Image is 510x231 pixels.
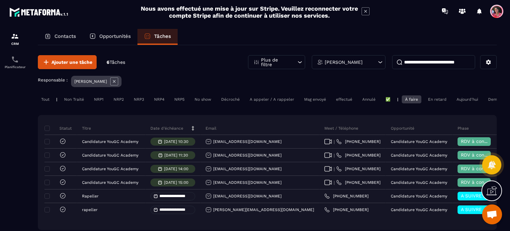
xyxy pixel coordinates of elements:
[38,55,97,69] button: Ajouter une tâche
[333,95,356,103] div: effectué
[461,152,504,158] span: RDV à confimer ❓
[107,59,125,65] p: 6
[324,193,369,199] a: [PHONE_NUMBER]
[482,204,502,224] div: Ouvrir le chat
[2,65,28,69] p: Planificateur
[164,167,188,171] p: [DATE] 14:00
[82,180,138,185] p: Candidature YouGC Academy
[382,95,394,103] div: ✅
[164,139,188,144] p: [DATE] 10:30
[397,97,398,102] p: |
[461,139,504,144] span: RDV à confimer ❓
[164,153,188,158] p: [DATE] 11:30
[402,95,421,103] div: À faire
[82,126,91,131] p: Titre
[391,180,447,185] p: Candidature YouGC Academy
[206,126,216,131] p: Email
[137,29,178,45] a: Tâches
[261,58,290,67] p: Plus de filtre
[82,139,138,144] p: Candidature YouGC Academy
[11,56,19,63] img: scheduler
[461,207,489,212] span: A SUIVRE ⏳
[150,126,183,131] p: Date d’échéance
[74,79,107,84] p: [PERSON_NAME]
[164,180,188,185] p: [DATE] 15:00
[38,77,68,82] p: Responsable :
[461,193,489,198] span: A SUIVRE ⏳
[171,95,188,103] div: NRP5
[336,139,381,144] a: [PHONE_NUMBER]
[391,139,447,144] p: Candidature YouGC Academy
[51,59,92,65] span: Ajouter une tâche
[82,167,138,171] p: Candidature YouGC Academy
[38,29,83,45] a: Contacts
[324,207,369,212] a: [PHONE_NUMBER]
[140,5,358,19] h2: Nous avons effectué une mise à jour sur Stripe. Veuillez reconnecter votre compte Stripe afin de ...
[246,95,297,103] div: A appeler / A rappeler
[110,59,125,65] span: Tâches
[38,95,53,103] div: Tout
[82,194,99,198] p: Rapeller
[56,97,57,102] p: |
[461,179,504,185] span: RDV à confimer ❓
[334,167,335,172] span: |
[99,33,131,39] p: Opportunités
[391,207,447,212] p: Candidature YouGC Academy
[324,126,358,131] p: Meet / Téléphone
[334,180,335,185] span: |
[425,95,450,103] div: En retard
[391,126,414,131] p: Opportunité
[91,95,107,103] div: NRP1
[61,95,87,103] div: Non Traité
[82,207,98,212] p: rapeller
[46,126,72,131] p: Statut
[83,29,137,45] a: Opportunités
[391,167,447,171] p: Candidature YouGC Academy
[218,95,243,103] div: Décroché
[151,95,168,103] div: NRP4
[2,42,28,46] p: CRM
[301,95,329,103] div: Msg envoyé
[9,6,69,18] img: logo
[391,194,447,198] p: Candidature YouGC Academy
[154,33,171,39] p: Tâches
[485,95,506,103] div: Demain
[458,126,469,131] p: Phase
[54,33,76,39] p: Contacts
[336,166,381,172] a: [PHONE_NUMBER]
[461,166,504,171] span: RDV à confimer ❓
[191,95,214,103] div: No show
[453,95,481,103] div: Aujourd'hui
[325,60,363,64] p: [PERSON_NAME]
[336,153,381,158] a: [PHONE_NUMBER]
[2,51,28,74] a: schedulerschedulerPlanificateur
[130,95,147,103] div: NRP3
[110,95,127,103] div: NRP2
[11,32,19,40] img: formation
[334,139,335,144] span: |
[391,153,447,158] p: Candidature YouGC Academy
[336,180,381,185] a: [PHONE_NUMBER]
[334,153,335,158] span: |
[359,95,379,103] div: Annulé
[82,153,138,158] p: Candidature YouGC Academy
[2,27,28,51] a: formationformationCRM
